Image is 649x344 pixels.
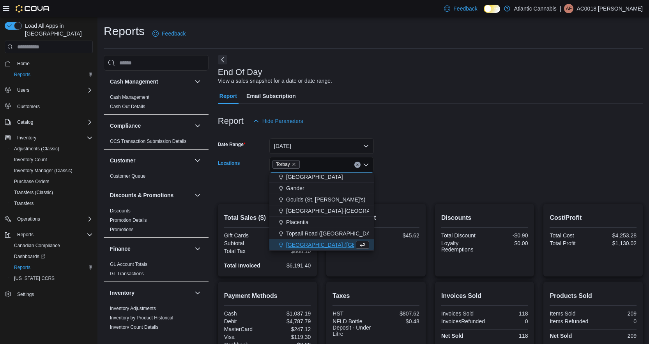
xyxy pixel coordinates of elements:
button: Inventory [110,289,191,297]
div: 209 [595,333,637,339]
span: Placentia [286,218,309,226]
span: Users [17,87,29,93]
button: Next [218,55,227,64]
button: Inventory [2,132,96,143]
span: Reports [14,230,93,239]
div: Invoices Sold [441,310,483,317]
div: $808.10 [269,248,311,254]
span: Canadian Compliance [14,242,60,249]
div: Debit [224,318,266,324]
div: 118 [486,333,528,339]
div: Loyalty Redemptions [441,240,483,253]
span: Inventory by Product Historical [110,315,173,321]
span: Dashboards [11,252,93,261]
div: $6,191.40 [269,262,311,269]
button: Users [2,85,96,96]
a: Customers [14,102,43,111]
h2: Payment Methods [224,291,311,301]
span: Gander [286,184,304,192]
img: Cova [16,5,50,12]
label: Locations [218,160,240,166]
a: Home [14,59,33,68]
div: Items Refunded [550,318,591,324]
span: Adjustments (Classic) [11,144,93,153]
button: Compliance [110,122,191,130]
h3: Compliance [110,122,141,130]
a: GL Transactions [110,271,144,276]
a: Inventory Manager (Classic) [11,166,76,175]
button: Clear input [354,162,361,168]
button: Remove Torbay from selection in this group [292,162,296,167]
button: [US_STATE] CCRS [8,273,96,284]
span: Transfers (Classic) [14,189,53,196]
div: $45.62 [378,232,419,239]
span: Dashboards [14,253,45,260]
button: Users [14,86,32,95]
span: Feedback [453,5,477,12]
a: Reports [11,70,34,79]
button: Goulds (St. [PERSON_NAME]'s) [269,194,374,205]
div: $4,253.28 [595,232,637,239]
span: Load All Apps in [GEOGRAPHIC_DATA] [22,22,93,37]
div: 118 [486,310,528,317]
span: Topsail Road ([GEOGRAPHIC_DATA][PERSON_NAME]) [286,230,424,237]
h3: End Of Day [218,68,262,77]
a: Purchase Orders [11,177,53,186]
p: Atlantic Cannabis [514,4,557,13]
a: GL Account Totals [110,262,147,267]
strong: Net Sold [441,333,463,339]
button: Inventory Count [8,154,96,165]
button: Inventory [193,288,202,298]
div: InvoicesRefunded [441,318,485,324]
span: Transfers (Classic) [11,188,93,197]
span: Customer Queue [110,173,145,179]
button: Cash Management [110,78,191,86]
div: Gift Cards [224,232,266,239]
button: Settings [2,289,96,300]
span: Reports [14,71,30,78]
div: Items Sold [550,310,591,317]
span: Reports [14,264,30,271]
button: [GEOGRAPHIC_DATA] ([GEOGRAPHIC_DATA][PERSON_NAME]) [269,239,374,251]
span: Operations [17,216,40,222]
button: Transfers [8,198,96,209]
nav: Complex example [5,55,93,320]
a: Dashboards [11,252,48,261]
h3: Report [218,116,244,126]
span: Home [17,61,30,67]
h3: Finance [110,245,131,253]
span: Hide Parameters [262,117,303,125]
a: Transfers [11,199,37,208]
div: Discounts & Promotions [104,206,209,237]
h3: Discounts & Promotions [110,191,173,199]
button: [GEOGRAPHIC_DATA] [269,171,374,183]
span: Customers [17,103,40,110]
h2: Discounts [441,213,528,223]
div: $1,037.19 [269,310,311,317]
span: Inventory Adjustments [110,305,156,312]
span: Email Subscription [246,88,296,104]
button: Customers [2,100,96,112]
span: Inventory Count [11,155,93,164]
div: Compliance [104,137,209,149]
span: Inventory [17,135,36,141]
button: Discounts & Promotions [110,191,191,199]
button: Operations [14,214,43,224]
a: Settings [14,290,37,299]
span: Settings [14,289,93,299]
button: Canadian Compliance [8,240,96,251]
span: Reports [11,70,93,79]
button: Inventory Manager (Classic) [8,165,96,176]
button: Finance [193,244,202,253]
span: GL Transactions [110,271,144,277]
button: Inventory [14,133,39,143]
button: Customer [193,156,202,165]
div: Total Cost [550,232,591,239]
button: Reports [8,69,96,80]
div: 0 [488,318,528,324]
div: Customer [104,171,209,184]
a: [US_STATE] CCRS [11,274,58,283]
a: Inventory Count Details [110,324,159,330]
